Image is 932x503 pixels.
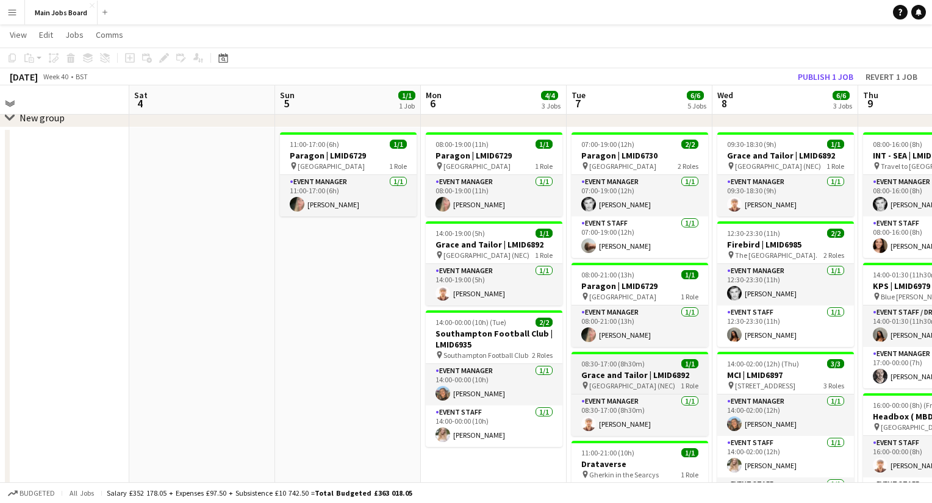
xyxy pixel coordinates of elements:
[60,27,88,43] a: Jobs
[681,470,698,479] span: 1 Role
[589,162,656,171] span: [GEOGRAPHIC_DATA]
[681,140,698,149] span: 2/2
[443,251,529,260] span: [GEOGRAPHIC_DATA] (NEC)
[572,305,708,347] app-card-role: Event Manager1/108:00-21:00 (13h)[PERSON_NAME]
[678,162,698,171] span: 2 Roles
[542,101,561,110] div: 3 Jobs
[717,369,854,380] h3: MCI | LMID6897
[65,29,84,40] span: Jobs
[443,351,528,360] span: Southampton Football Club
[532,351,553,360] span: 2 Roles
[426,221,562,305] app-job-card: 14:00-19:00 (5h)1/1Grace and Tailor | LMID6892 [GEOGRAPHIC_DATA] (NEC)1 RoleEvent Manager1/114:00...
[443,162,511,171] span: [GEOGRAPHIC_DATA]
[687,91,704,100] span: 6/6
[735,381,795,390] span: [STREET_ADDRESS]
[581,270,634,279] span: 08:00-21:00 (13h)
[735,162,821,171] span: [GEOGRAPHIC_DATA] (NEC)
[535,162,553,171] span: 1 Role
[436,140,489,149] span: 08:00-19:00 (11h)
[717,132,854,216] app-job-card: 09:30-18:30 (9h)1/1Grace and Tailor | LMID6892 [GEOGRAPHIC_DATA] (NEC)1 RoleEvent Manager1/109:30...
[10,71,38,83] div: [DATE]
[572,216,708,258] app-card-role: Event Staff1/107:00-19:00 (12h)[PERSON_NAME]
[572,175,708,216] app-card-role: Event Manager1/107:00-19:00 (12h)[PERSON_NAME]
[76,72,88,81] div: BST
[426,364,562,405] app-card-role: Event Manager1/114:00-00:00 (10h)[PERSON_NAME]
[823,251,844,260] span: 2 Roles
[572,394,708,436] app-card-role: Event Manager1/108:30-17:00 (8h30m)[PERSON_NAME]
[572,263,708,347] div: 08:00-21:00 (13h)1/1Paragon | LMID6729 [GEOGRAPHIC_DATA]1 RoleEvent Manager1/108:00-21:00 (13h)[P...
[823,381,844,390] span: 3 Roles
[389,162,407,171] span: 1 Role
[398,91,415,100] span: 1/1
[426,132,562,216] app-job-card: 08:00-19:00 (11h)1/1Paragon | LMID6729 [GEOGRAPHIC_DATA]1 RoleEvent Manager1/108:00-19:00 (11h)[P...
[589,381,675,390] span: [GEOGRAPHIC_DATA] (NEC)
[717,150,854,161] h3: Grace and Tailor | LMID6892
[298,162,365,171] span: [GEOGRAPHIC_DATA]
[681,381,698,390] span: 1 Role
[39,29,53,40] span: Edit
[681,448,698,457] span: 1/1
[280,90,295,101] span: Sun
[426,264,562,305] app-card-role: Event Manager1/114:00-19:00 (5h)[PERSON_NAME]
[315,488,412,498] span: Total Budgeted £363 018.05
[436,318,506,327] span: 14:00-00:00 (10h) (Tue)
[735,251,817,260] span: The [GEOGRAPHIC_DATA].
[20,112,65,124] div: New group
[536,140,553,149] span: 1/1
[589,470,659,479] span: Gherkin in the Searcys
[541,91,558,100] span: 4/4
[717,436,854,477] app-card-role: Event Staff1/114:00-02:00 (12h)[PERSON_NAME]
[572,150,708,161] h3: Paragon | LMID6730
[132,96,148,110] span: 4
[717,90,733,101] span: Wed
[717,305,854,347] app-card-role: Event Staff1/112:30-23:30 (11h)[PERSON_NAME]
[581,448,634,457] span: 11:00-21:00 (10h)
[134,90,148,101] span: Sat
[290,140,339,149] span: 11:00-17:00 (6h)
[717,264,854,305] app-card-role: Event Manager1/112:30-23:30 (11h)[PERSON_NAME]
[6,487,57,500] button: Budgeted
[280,150,417,161] h3: Paragon | LMID6729
[793,69,858,85] button: Publish 1 job
[40,72,71,81] span: Week 40
[426,175,562,216] app-card-role: Event Manager1/108:00-19:00 (11h)[PERSON_NAME]
[280,175,417,216] app-card-role: Event Manager1/111:00-17:00 (6h)[PERSON_NAME]
[436,229,485,238] span: 14:00-19:00 (5h)
[572,132,708,258] div: 07:00-19:00 (12h)2/2Paragon | LMID6730 [GEOGRAPHIC_DATA]2 RolesEvent Manager1/107:00-19:00 (12h)[...
[536,229,553,238] span: 1/1
[727,140,776,149] span: 09:30-18:30 (9h)
[399,101,415,110] div: 1 Job
[426,310,562,447] app-job-card: 14:00-00:00 (10h) (Tue)2/2Southampton Football Club | LMID6935 Southampton Football Club2 RolesEv...
[827,229,844,238] span: 2/2
[570,96,586,110] span: 7
[34,27,58,43] a: Edit
[827,359,844,368] span: 3/3
[390,140,407,149] span: 1/1
[863,90,878,101] span: Thu
[96,29,123,40] span: Comms
[426,239,562,250] h3: Grace and Tailor | LMID6892
[280,132,417,216] app-job-card: 11:00-17:00 (6h)1/1Paragon | LMID6729 [GEOGRAPHIC_DATA]1 RoleEvent Manager1/111:00-17:00 (6h)[PER...
[581,359,645,368] span: 08:30-17:00 (8h30m)
[589,292,656,301] span: [GEOGRAPHIC_DATA]
[717,221,854,347] div: 12:30-23:30 (11h)2/2Firebird | LMID6985 The [GEOGRAPHIC_DATA].2 RolesEvent Manager1/112:30-23:30 ...
[10,29,27,40] span: View
[572,90,586,101] span: Tue
[861,96,878,110] span: 9
[91,27,128,43] a: Comms
[426,90,442,101] span: Mon
[717,239,854,250] h3: Firebird | LMID6985
[727,359,799,368] span: 14:00-02:00 (12h) (Thu)
[572,352,708,436] app-job-card: 08:30-17:00 (8h30m)1/1Grace and Tailor | LMID6892 [GEOGRAPHIC_DATA] (NEC)1 RoleEvent Manager1/108...
[20,489,55,498] span: Budgeted
[833,101,852,110] div: 3 Jobs
[717,175,854,216] app-card-role: Event Manager1/109:30-18:30 (9h)[PERSON_NAME]
[715,96,733,110] span: 8
[424,96,442,110] span: 6
[107,488,412,498] div: Salary £352 178.05 + Expenses £97.50 + Subsistence £10 742.50 =
[426,150,562,161] h3: Paragon | LMID6729
[536,318,553,327] span: 2/2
